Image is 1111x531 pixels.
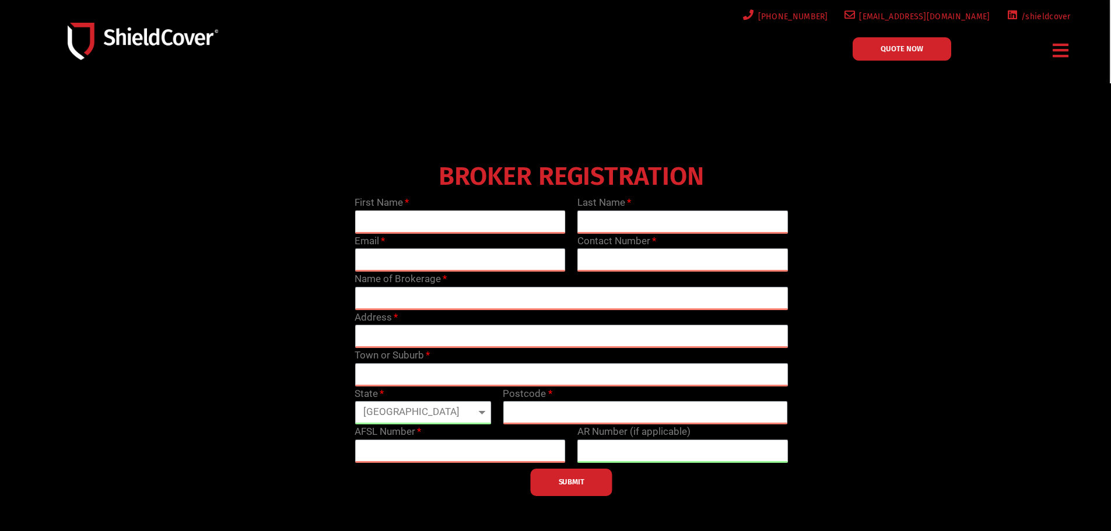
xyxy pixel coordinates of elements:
[855,9,990,24] span: [EMAIL_ADDRESS][DOMAIN_NAME]
[355,386,384,402] label: State
[1017,9,1071,24] span: /shieldcover
[577,424,691,439] label: AR Number (if applicable)
[355,424,421,439] label: AFSL Number
[754,9,828,24] span: [PHONE_NUMBER]
[355,195,409,210] label: First Name
[68,23,218,59] img: Shield-Cover-Underwriting-Australia-logo-full
[577,234,656,249] label: Contact Number
[349,170,794,184] h4: BROKER REGISTRATION
[842,9,990,24] a: [EMAIL_ADDRESS][DOMAIN_NAME]
[559,481,584,483] span: SUBMIT
[1049,37,1074,64] div: Menu Toggle
[577,195,631,210] label: Last Name
[355,234,385,249] label: Email
[741,9,828,24] a: [PHONE_NUMBER]
[853,37,951,61] a: QUOTE NOW
[881,45,923,52] span: QUOTE NOW
[503,386,552,402] label: Postcode
[1004,9,1071,24] a: /shieldcover
[355,272,447,287] label: Name of Brokerage
[355,348,430,363] label: Town or Suburb
[355,310,398,325] label: Address
[531,469,612,496] button: SUBMIT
